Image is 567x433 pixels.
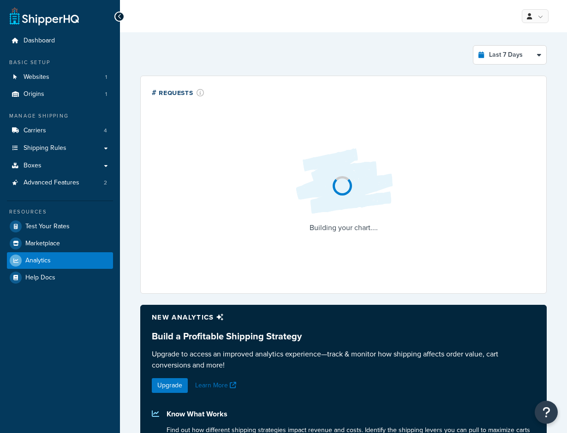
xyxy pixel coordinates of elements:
p: Building your chart.... [288,221,399,234]
a: Upgrade [152,378,188,393]
a: Websites1 [7,69,113,86]
span: Marketplace [25,240,60,248]
span: Origins [24,90,44,98]
h3: Build a Profitable Shipping Strategy [152,331,535,341]
span: Advanced Features [24,179,79,187]
span: Websites [24,73,49,81]
span: Help Docs [25,274,55,282]
a: Carriers4 [7,122,113,139]
a: Boxes [7,157,113,174]
li: Websites [7,69,113,86]
span: Boxes [24,162,42,170]
a: Help Docs [7,269,113,286]
span: 1 [105,73,107,81]
a: Analytics [7,252,113,269]
div: # Requests [152,87,204,98]
p: Upgrade to access an improved analytics experience—track & monitor how shipping affects order val... [152,349,535,371]
span: Test Your Rates [25,223,70,231]
span: Shipping Rules [24,144,66,152]
span: 2 [104,179,107,187]
li: Origins [7,86,113,103]
a: Marketplace [7,235,113,252]
button: Open Resource Center [535,401,558,424]
a: Advanced Features2 [7,174,113,191]
img: Loading... [288,141,399,221]
p: New analytics [152,311,535,324]
a: Origins1 [7,86,113,103]
span: 1 [105,90,107,98]
a: Test Your Rates [7,218,113,235]
li: Carriers [7,122,113,139]
div: Manage Shipping [7,112,113,120]
span: Analytics [25,257,51,265]
span: Carriers [24,127,46,135]
span: 4 [104,127,107,135]
div: Basic Setup [7,59,113,66]
p: Know What Works [167,408,535,421]
span: Dashboard [24,37,55,45]
a: Learn More [195,380,239,390]
a: Shipping Rules [7,140,113,157]
div: Resources [7,208,113,216]
li: Advanced Features [7,174,113,191]
a: Dashboard [7,32,113,49]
